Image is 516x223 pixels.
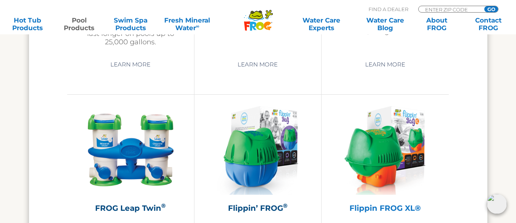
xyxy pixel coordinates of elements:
[356,58,414,71] a: Learn More
[283,202,288,209] sup: ®
[468,16,508,32] a: ContactFROG
[162,16,212,32] a: Fresh MineralWater∞
[111,16,151,32] a: Swim SpaProducts
[217,106,299,195] img: flippin-frog-featured-img-277x300.png
[59,16,99,32] a: PoolProducts
[8,16,48,32] a: Hot TubProducts
[102,58,159,71] a: Learn More
[341,202,430,214] h2: Flippin FROG XL®
[424,6,476,13] input: Zip Code Form
[196,23,199,29] sup: ∞
[86,106,175,195] img: InfuzerTwin-300x300.png
[214,202,302,214] h2: Flippin’ FROG
[289,16,354,32] a: Water CareExperts
[484,6,498,12] input: GO
[345,106,426,195] img: flippin-frog-xl-featured-img-v2-275x300.png
[229,58,286,71] a: Learn More
[365,16,405,32] a: Water CareBlog
[417,16,457,32] a: AboutFROG
[369,6,408,13] p: Find A Dealer
[487,194,507,214] img: openIcon
[161,202,166,209] sup: ®
[86,202,175,214] h2: FROG Leap Twin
